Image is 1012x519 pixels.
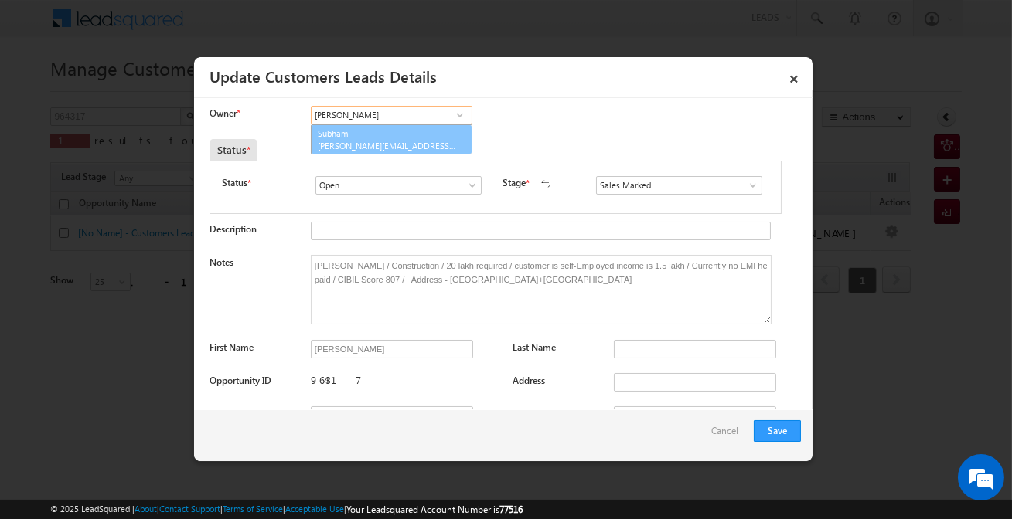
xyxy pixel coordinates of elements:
[210,223,257,235] label: Description
[739,178,758,193] a: Show All Items
[315,176,482,195] input: Type to Search
[223,504,283,514] a: Terms of Service
[311,373,498,395] div: 964317
[503,176,526,190] label: Stage
[754,420,801,442] button: Save
[513,408,528,419] label: City
[346,504,523,515] span: Your Leadsquared Account Number is
[210,408,243,419] label: Pincode
[210,375,271,386] label: Opportunity ID
[312,125,472,154] a: Subham
[499,504,523,515] span: 77516
[318,140,457,151] span: [PERSON_NAME][EMAIL_ADDRESS][PERSON_NAME][DOMAIN_NAME]
[20,143,282,392] textarea: Type your message and hit 'Enter'
[210,107,240,119] label: Owner
[50,502,523,517] span: © 2025 LeadSquared | | | | |
[210,256,233,268] label: Notes
[311,106,472,124] input: Type to Search
[210,65,437,86] a: Update Customers Leads Details
[210,341,254,353] label: First Name
[210,405,281,426] em: Start Chat
[159,504,220,514] a: Contact Support
[222,176,247,190] label: Status
[596,176,762,195] input: Type to Search
[80,81,260,101] div: Chat with us now
[711,420,746,449] a: Cancel
[781,63,807,90] a: ×
[26,81,65,101] img: d_60004797649_company_0_60004797649
[513,341,556,353] label: Last Name
[285,504,344,514] a: Acceptable Use
[513,375,545,386] label: Address
[450,107,469,123] a: Show All Items
[458,178,478,193] a: Show All Items
[210,139,257,161] div: Status
[254,8,291,45] div: Minimize live chat window
[135,504,157,514] a: About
